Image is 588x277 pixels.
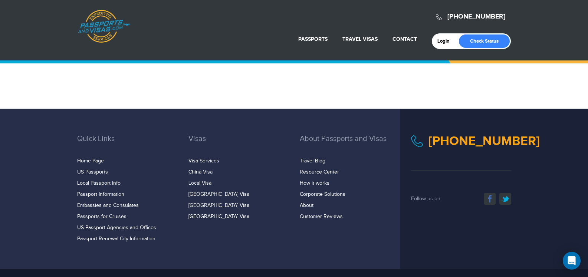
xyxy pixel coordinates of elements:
[188,191,249,197] a: [GEOGRAPHIC_DATA] Visa
[563,252,581,270] div: Open Intercom Messenger
[77,214,127,220] a: Passports for Cruises
[300,158,325,164] a: Travel Blog
[77,191,124,197] a: Passport Information
[300,169,339,175] a: Resource Center
[428,133,540,149] a: [PHONE_NUMBER]
[77,202,139,208] a: Embassies and Consulates
[78,10,130,43] a: Passports & [DOMAIN_NAME]
[77,236,155,242] a: Passport Renewal City Information
[188,135,289,154] h3: Visas
[77,180,121,186] a: Local Passport Info
[188,214,249,220] a: [GEOGRAPHIC_DATA] Visa
[392,36,417,42] a: Contact
[188,202,249,208] a: [GEOGRAPHIC_DATA] Visa
[300,214,343,220] a: Customer Reviews
[484,193,496,205] a: facebook
[77,158,104,164] a: Home Page
[342,36,378,42] a: Travel Visas
[300,191,345,197] a: Corporate Solutions
[459,34,510,48] a: Check Status
[411,196,440,202] span: Follow us on
[77,135,177,154] h3: Quick Links
[188,158,219,164] a: Visa Services
[298,36,328,42] a: Passports
[300,180,329,186] a: How it works
[77,169,108,175] a: US Passports
[188,180,211,186] a: Local Visa
[188,169,213,175] a: China Visa
[300,135,400,154] h3: About Passports and Visas
[499,193,511,205] a: twitter
[77,225,156,231] a: US Passport Agencies and Offices
[300,202,313,208] a: About
[447,13,505,21] a: [PHONE_NUMBER]
[437,38,455,44] a: Login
